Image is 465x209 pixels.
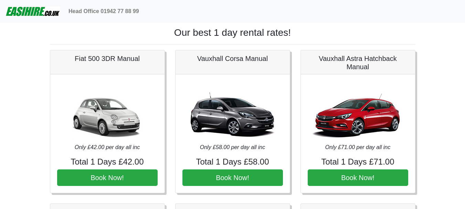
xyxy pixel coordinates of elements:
[200,144,265,150] i: Only £58.00 per day all inc
[308,157,408,167] h4: Total 1 Days £71.00
[66,4,142,18] a: Head Office 01942 77 88 99
[57,169,158,186] button: Book Now!
[182,54,283,63] h5: Vauxhall Corsa Manual
[50,27,415,39] h1: Our best 1 day rental rates!
[308,54,408,71] h5: Vauxhall Astra Hatchback Manual
[325,144,390,150] i: Only £71.00 per day all inc
[182,169,283,186] button: Book Now!
[57,54,158,63] h5: Fiat 500 3DR Manual
[6,4,60,18] img: easihire_logo_small.png
[182,157,283,167] h4: Total 1 Days £58.00
[308,169,408,186] button: Book Now!
[59,81,156,143] img: Fiat 500 3DR Manual
[57,157,158,167] h4: Total 1 Days £42.00
[184,81,281,143] img: Vauxhall Corsa Manual
[68,8,139,14] b: Head Office 01942 77 88 99
[310,81,406,143] img: Vauxhall Astra Hatchback Manual
[75,144,140,150] i: Only £42.00 per day all inc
